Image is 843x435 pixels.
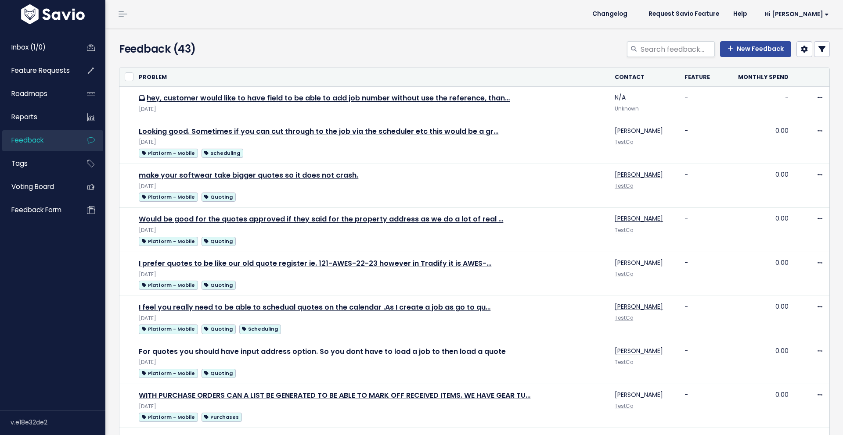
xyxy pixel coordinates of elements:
a: TestCo [615,182,633,189]
span: Quoting [202,281,236,290]
span: Hi [PERSON_NAME] [764,11,829,18]
a: TestCo [615,227,633,234]
a: Platform - Mobile [139,279,198,290]
a: I prefer quotes to be like our old quote register ie. 121-AWES-22-23 however in Tradify it is AWES-… [139,258,491,268]
img: logo-white.9d6f32f41409.svg [19,4,87,24]
td: - [679,384,722,428]
a: TestCo [615,314,633,321]
a: [PERSON_NAME] [615,258,663,267]
input: Search feedback... [640,41,715,57]
a: Platform - Mobile [139,411,198,422]
div: [DATE] [139,226,604,235]
span: Platform - Mobile [139,281,198,290]
td: - [679,120,722,164]
td: - [679,164,722,207]
a: Quoting [202,279,236,290]
td: 0.00 [722,340,794,384]
th: Contact [609,68,679,87]
td: 0.00 [722,296,794,340]
span: Feedback [11,135,43,145]
a: Voting Board [2,177,73,197]
a: Feature Requests [2,61,73,81]
span: Platform - Mobile [139,237,198,246]
a: make your softwear take bigger quotes so it does not crash. [139,170,358,180]
span: Changelog [592,11,627,17]
a: Platform - Mobile [139,235,198,246]
span: Platform - Mobile [139,413,198,422]
div: [DATE] [139,182,604,191]
th: Feature [679,68,722,87]
td: - [679,208,722,252]
span: Scheduling [239,324,281,334]
a: Platform - Mobile [139,147,198,158]
a: Platform - Mobile [139,323,198,334]
td: 0.00 [722,164,794,207]
a: Feedback [2,130,73,150]
span: Quoting [202,369,236,378]
a: [PERSON_NAME] [615,214,663,223]
a: [PERSON_NAME] [615,126,663,135]
th: Problem [133,68,609,87]
span: Reports [11,112,37,121]
td: 0.00 [722,384,794,428]
a: Quoting [202,191,236,202]
div: [DATE] [139,270,604,279]
td: - [679,340,722,384]
a: Request Savio Feature [641,7,726,21]
a: Quoting [202,235,236,246]
span: Quoting [202,324,236,334]
a: TestCo [615,139,633,146]
div: v.e18e32de2 [11,411,105,434]
a: Inbox (1/0) [2,37,73,57]
a: Feedback form [2,200,73,220]
a: Quoting [202,367,236,378]
span: Platform - Mobile [139,149,198,158]
a: I feel you really need to be able to schedual quotes on the calendar .As I create a job as go to qu… [139,302,490,312]
a: Platform - Mobile [139,191,198,202]
span: Quoting [202,193,236,202]
span: Purchases [202,413,242,422]
a: TestCo [615,271,633,278]
a: Would be good for the quotes approved if they said for the property address as we do a lot of real … [139,214,503,224]
a: Purchases [202,411,242,422]
div: [DATE] [139,314,604,323]
span: Feedback form [11,205,61,214]
a: Tags [2,153,73,174]
span: Scheduling [202,149,243,158]
td: 0.00 [722,208,794,252]
a: Scheduling [202,147,243,158]
a: TestCo [615,403,633,410]
span: Unknown [615,105,639,112]
a: [PERSON_NAME] [615,390,663,399]
div: [DATE] [139,402,604,411]
span: Platform - Mobile [139,324,198,334]
a: Roadmaps [2,84,73,104]
h4: Feedback (43) [119,41,347,57]
a: For quotes you should have input address option. So you dont have to load a job to then load a quote [139,346,506,357]
th: Monthly spend [722,68,794,87]
td: N/A [609,87,679,120]
a: WITH PURCHASE ORDERS CAN A LIST BE GENERATED TO BE ABLE TO MARK OFF RECEIVED ITEMS. WE HAVE GEAR TU… [139,390,530,400]
span: Inbox (1/0) [11,43,46,52]
td: - [679,252,722,296]
a: hey, customer would like to have field to be able to add job number without use the reference, than… [147,93,510,103]
a: Quoting [202,323,236,334]
span: Platform - Mobile [139,369,198,378]
a: [PERSON_NAME] [615,346,663,355]
a: Reports [2,107,73,127]
div: [DATE] [139,358,604,367]
a: Hi [PERSON_NAME] [754,7,836,21]
span: Roadmaps [11,89,47,98]
div: [DATE] [139,138,604,147]
a: Scheduling [239,323,281,334]
a: TestCo [615,359,633,366]
span: Tags [11,159,28,168]
a: Platform - Mobile [139,367,198,378]
div: [DATE] [139,105,604,114]
span: Quoting [202,237,236,246]
span: Feature Requests [11,66,70,75]
td: 0.00 [722,120,794,164]
span: Voting Board [11,182,54,191]
a: Looking good. Sometimes if you can cut through to the job via the scheduler etc this would be a gr… [139,126,498,136]
td: - [679,87,722,120]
